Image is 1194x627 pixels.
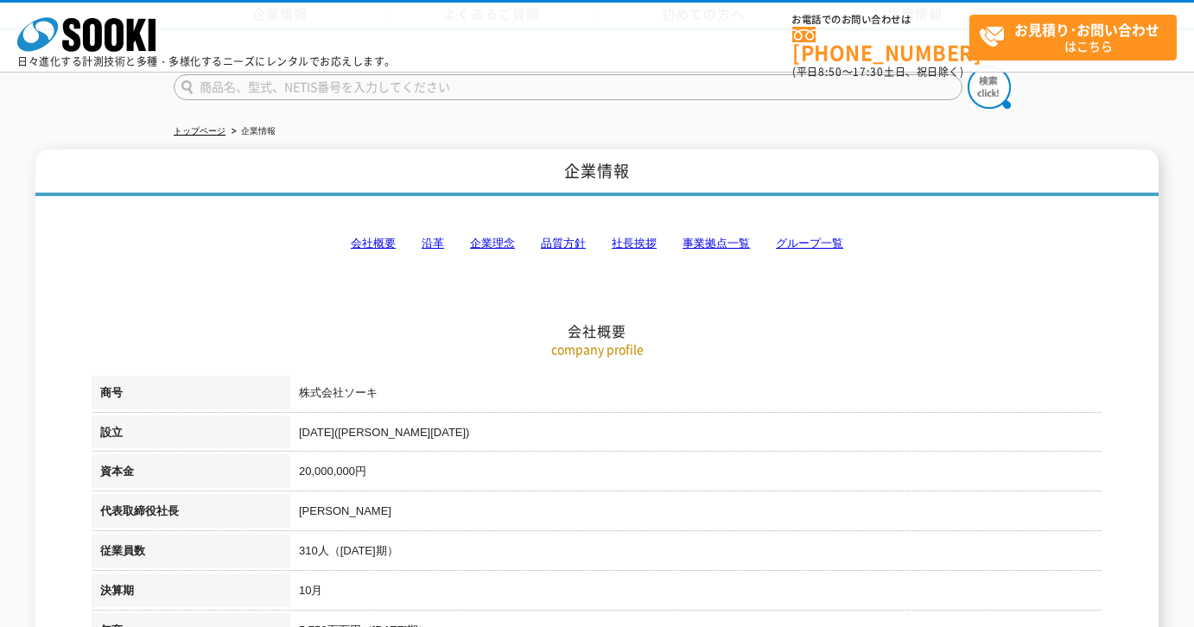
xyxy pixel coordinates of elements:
a: お見積り･お問い合わせはこちら [969,15,1177,60]
a: 事業拠点一覧 [683,237,750,250]
span: お電話でのお問い合わせは [792,15,969,25]
li: 企業情報 [228,123,276,141]
td: 株式会社ソーキ [290,376,1102,415]
a: グループ一覧 [776,237,843,250]
h1: 企業情報 [35,149,1159,197]
th: 従業員数 [92,534,290,573]
span: (平日 ～ 土日、祝日除く) [792,64,963,79]
a: トップページ [174,126,225,136]
h2: 会社概要 [92,149,1102,340]
td: 20,000,000円 [290,454,1102,494]
td: [PERSON_NAME] [290,494,1102,534]
p: 日々進化する計測技術と多種・多様化するニーズにレンタルでお応えします。 [17,56,396,66]
p: company profile [92,340,1102,358]
td: 10月 [290,573,1102,613]
span: 17:30 [853,64,884,79]
span: 8:50 [818,64,842,79]
a: 品質方針 [541,237,586,250]
th: 決算期 [92,573,290,613]
a: 沿革 [422,237,444,250]
strong: お見積り･お問い合わせ [1014,19,1159,40]
input: 商品名、型式、NETIS番号を入力してください [174,74,962,100]
th: 設立 [92,415,290,455]
td: [DATE]([PERSON_NAME][DATE]) [290,415,1102,455]
img: btn_search.png [968,66,1011,109]
th: 商号 [92,376,290,415]
td: 310人（[DATE]期） [290,534,1102,573]
a: 会社概要 [351,237,396,250]
a: 社長挨拶 [612,237,657,250]
th: 代表取締役社長 [92,494,290,534]
a: [PHONE_NUMBER] [792,27,969,62]
span: はこちら [979,16,1176,59]
th: 資本金 [92,454,290,494]
a: 企業理念 [470,237,515,250]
